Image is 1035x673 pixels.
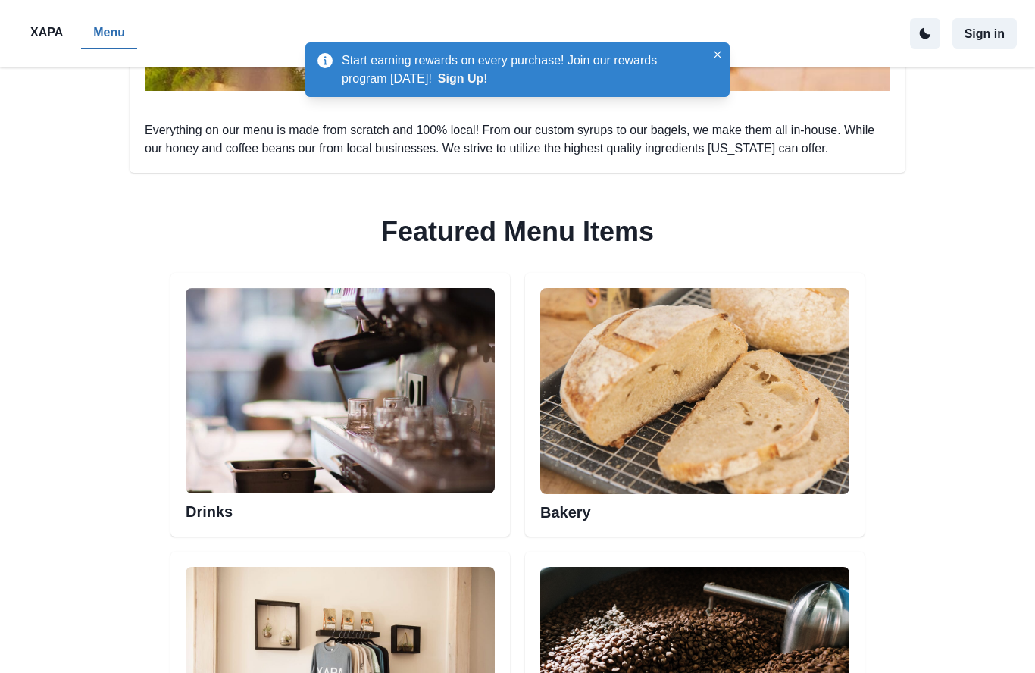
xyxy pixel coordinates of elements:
h2: Bakery [540,494,849,521]
button: active dark theme mode [910,18,940,49]
p: XAPA [30,23,63,42]
p: Everything on our menu is made from scratch and 100% local! From our custom syrups to our bagels,... [145,121,890,158]
h2: Drinks [186,493,495,521]
img: Esspresso machine [186,288,495,494]
button: Sign Up! [438,72,488,86]
p: Menu [93,23,125,42]
div: Esspresso machineDrinks [170,273,510,537]
p: Start earning rewards on every purchase! Join our rewards program [DATE]! [342,52,705,88]
div: Bakery [525,273,865,537]
button: Sign in [952,18,1017,49]
button: Close [708,45,727,64]
h2: Featured Menu Items [363,197,672,266]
